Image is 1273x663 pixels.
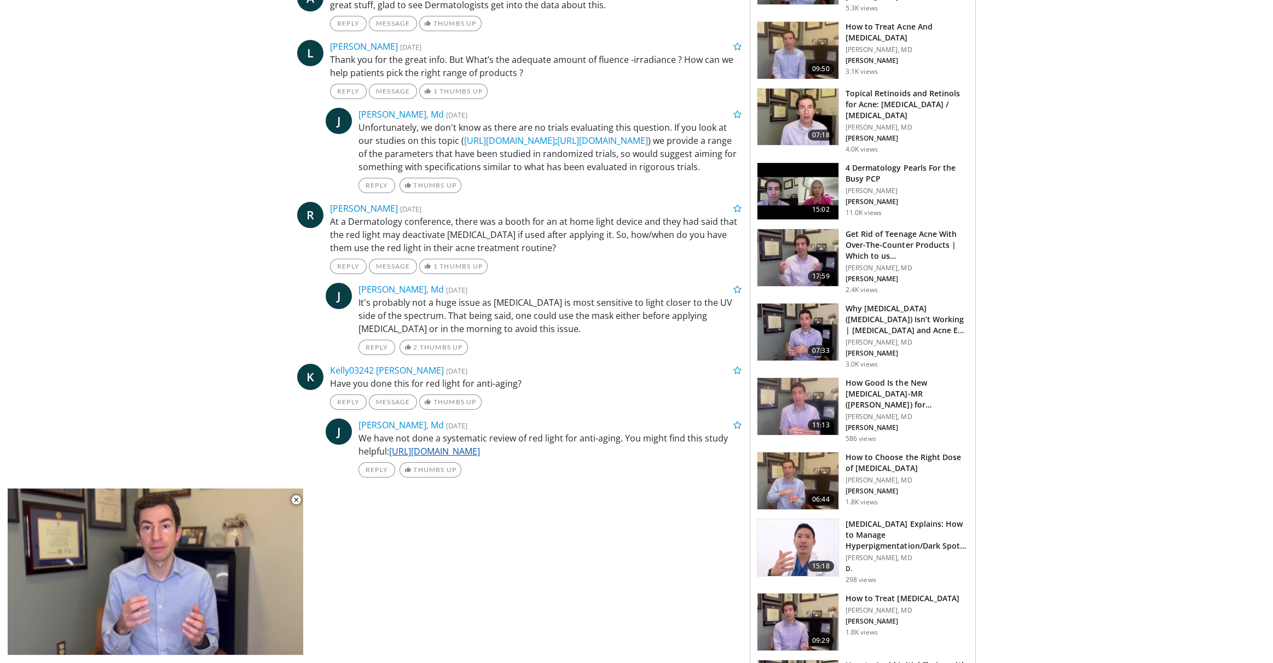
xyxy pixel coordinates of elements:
img: 25667966-8092-447d-9b20-1b7009212f02.150x105_q85_crop-smart_upscale.jpg [757,304,838,360]
img: f37a3d88-8914-4235-808d-6ba84b47ab93.150x105_q85_crop-smart_upscale.jpg [757,229,838,286]
a: J [326,108,352,134]
a: 09:50 How to Treat Acne And [MEDICAL_DATA] [PERSON_NAME], MD [PERSON_NAME] 3.1K views [757,21,969,79]
a: Message [369,259,417,274]
p: 586 views [846,434,876,443]
a: Reply [358,462,395,478]
a: [PERSON_NAME] [330,40,398,53]
a: Reply [358,340,395,355]
img: 9c3f6608-969b-4778-ad70-8ade2862403e.150x105_q85_crop-smart_upscale.jpg [757,89,838,146]
small: [DATE] [446,421,467,431]
span: 11:13 [808,420,834,431]
p: 298 views [846,575,876,584]
p: 3.0K views [846,360,878,369]
a: Reply [330,394,367,410]
p: 5.3K views [846,4,878,13]
a: J [326,418,352,445]
p: [PERSON_NAME] [846,617,960,626]
a: Reply [330,259,367,274]
a: Message [369,84,417,99]
span: 09:29 [808,635,834,646]
a: Thumbs Up [400,178,461,193]
a: 17:59 Get Rid of Teenage Acne With Over-The-Counter Products | Which to us… [PERSON_NAME], MD [PE... [757,229,969,294]
span: 07:33 [808,345,834,356]
a: [URL][DOMAIN_NAME] [389,445,480,457]
p: [PERSON_NAME], MD [846,45,969,54]
img: 25573788-f9aa-493c-8dce-d4261f1803ef.150x105_q85_crop-smart_upscale.jpg [757,594,838,650]
a: Kelly03242 [PERSON_NAME] [330,364,444,376]
a: Message [369,16,417,31]
h3: How to Treat [MEDICAL_DATA] [846,593,960,604]
p: At a Dermatology conference, there was a booth for an at home light device and they had said that... [330,215,742,254]
p: D. [846,565,969,573]
span: 15:18 [808,561,834,572]
h3: 4 Dermatology Pearls For the Busy PCP [846,162,969,184]
small: [DATE] [446,285,467,295]
span: 2 [413,343,418,351]
a: R [297,202,323,228]
button: Close [285,488,307,511]
p: [PERSON_NAME], MD [846,606,960,615]
a: 06:44 How to Choose the Right Dose of [MEDICAL_DATA] [PERSON_NAME], MD [PERSON_NAME] 1.8K views [757,452,969,510]
p: [PERSON_NAME] [846,487,969,496]
span: 09:50 [808,63,834,74]
p: [PERSON_NAME], MD [846,412,969,421]
a: 09:29 How to Treat [MEDICAL_DATA] [PERSON_NAME], MD [PERSON_NAME] 1.8K views [757,593,969,651]
h3: Topical Retinoids and Retinols for Acne: [MEDICAL_DATA] / [MEDICAL_DATA] [846,88,969,121]
p: Unfortunately, we don't know as there are no trials evaluating this question. If you look at our ... [358,121,742,173]
a: 2 Thumbs Up [400,340,468,355]
a: 11:13 How Good Is the New [MEDICAL_DATA]-MR ([PERSON_NAME]) for [MEDICAL_DATA]? [PERSON_NAME], MD... [757,377,969,443]
p: [PERSON_NAME], MD [846,264,969,272]
small: [DATE] [446,366,467,376]
a: Thumbs Up [400,462,461,478]
p: 3.1K views [846,67,878,76]
p: [PERSON_NAME], MD [846,476,969,485]
p: [PERSON_NAME] [846,423,969,432]
small: [DATE] [446,110,467,120]
img: e1503c37-a13a-4aad-9ea8-1e9b5ff728e6.150x105_q85_crop-smart_upscale.jpg [757,519,838,576]
h3: Why [MEDICAL_DATA] ([MEDICAL_DATA]) Isn’t Working | [MEDICAL_DATA] and Acne E… [846,303,969,336]
p: [PERSON_NAME], MD [846,554,969,562]
a: 07:33 Why [MEDICAL_DATA] ([MEDICAL_DATA]) Isn’t Working | [MEDICAL_DATA] and Acne E… [PERSON_NAME... [757,303,969,369]
a: 15:02 4 Dermatology Pearls For the Busy PCP [PERSON_NAME] [PERSON_NAME] 11.0K views [757,162,969,220]
p: 11.0K views [846,208,882,217]
a: [URL][DOMAIN_NAME] [464,135,555,147]
h3: Get Rid of Teenage Acne With Over-The-Counter Products | Which to us… [846,229,969,261]
small: [DATE] [400,204,421,214]
a: Reply [330,16,367,31]
p: 4.0K views [846,145,878,154]
a: Reply [330,84,367,99]
p: Thank you for the great info. But What’s the adequate amount of fluence -irradiance ? How can we ... [330,53,742,79]
img: 9b350619-0d24-459b-b65e-1f01cff75208.150x105_q85_crop-smart_upscale.jpg [757,378,838,435]
video-js: Video Player [8,488,303,655]
a: Message [369,394,417,410]
span: 07:18 [808,130,834,141]
a: K [297,364,323,390]
a: J [326,283,352,309]
h3: [MEDICAL_DATA] Explains: How to Manage Hyperpigmentation/Dark Spots o… [846,519,969,551]
h3: How to Treat Acne And [MEDICAL_DATA] [846,21,969,43]
a: 07:18 Topical Retinoids and Retinols for Acne: [MEDICAL_DATA] / [MEDICAL_DATA] [PERSON_NAME], MD ... [757,88,969,154]
p: [PERSON_NAME] [846,56,969,65]
p: [PERSON_NAME] [846,187,969,195]
p: [PERSON_NAME], MD [846,123,969,132]
a: [PERSON_NAME], Md [358,419,444,431]
p: 2.4K views [846,286,878,294]
p: [PERSON_NAME], MD [846,338,969,347]
img: a3cafd6f-40a9-4bb9-837d-a5e4af0c332c.150x105_q85_crop-smart_upscale.jpg [757,22,838,79]
span: 1 [433,87,438,95]
p: We have not done a systematic review of red light for anti-aging. You might find this study helpful: [358,432,742,458]
a: Reply [358,178,395,193]
p: 1.8K views [846,628,878,637]
a: L [297,40,323,66]
img: 5ab98609-f661-4378-bda6-7865b8935609.150x105_q85_crop-smart_upscale.jpg [757,452,838,509]
span: 17:59 [808,271,834,282]
h3: How Good Is the New [MEDICAL_DATA]-MR ([PERSON_NAME]) for [MEDICAL_DATA]? [846,377,969,410]
a: 1 Thumbs Up [419,84,488,99]
a: Thumbs Up [419,16,481,31]
a: Thumbs Up [419,394,481,410]
small: [DATE] [400,42,421,52]
a: 15:18 [MEDICAL_DATA] Explains: How to Manage Hyperpigmentation/Dark Spots o… [PERSON_NAME], MD D.... [757,519,969,584]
